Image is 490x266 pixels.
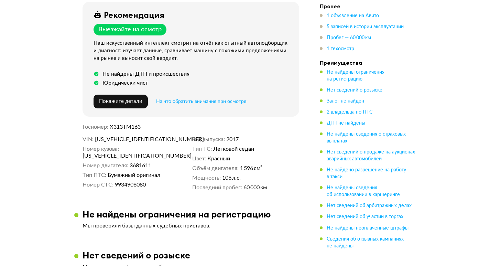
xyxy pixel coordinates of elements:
div: Рекомендация [104,10,164,20]
h3: Не найдены ограничения на регистрацию [83,209,271,220]
dt: Объём двигателя [192,165,239,172]
span: Бумажный оригинал [108,172,160,179]
span: [US_VEHICLE_IDENTIFICATION_NUMBER] [83,152,162,159]
dt: Тип ПТС [83,172,106,179]
span: Нет сведений о розыске [327,88,382,93]
button: Покажите детали [94,95,148,108]
span: Нет сведений о продаже на аукционах аварийных автомобилей [327,150,415,161]
span: Не найдено разрешение на работу в такси [327,168,406,179]
span: 5 записей в истории эксплуатации [327,24,404,29]
span: Залог не найден [327,99,364,104]
h4: Преимущества [320,59,416,66]
div: Юридически чист [102,79,148,86]
dt: Последний пробег [192,184,242,191]
span: 2 владельца по ПТС [327,110,373,115]
div: Выезжайте на осмотр [98,26,162,33]
span: [US_VEHICLE_IDENTIFICATION_NUMBER] [95,136,174,143]
span: 1 объявление на Авито [327,13,379,18]
dt: Номер двигателя [83,162,128,169]
h3: Нет сведений о розыске [83,250,190,260]
span: Красный [207,155,230,162]
span: 1 техосмотр [327,46,354,51]
span: 106 л.с. [222,174,241,181]
span: Легковой седан [213,146,254,152]
span: Не найдены сведения об использовании в каршеринге [327,185,400,197]
span: Не найдены неоплаченные штрафы [327,225,409,230]
span: Х313ТМ163 [110,124,141,130]
dt: Госномер [83,124,108,130]
span: 9934906080 [115,181,146,188]
span: Не найдены сведения о страховых выплатах [327,132,406,143]
span: Покажите детали [99,99,142,104]
h4: Прочее [320,3,416,10]
span: Сведения об отзывных кампаниях не найдены [327,236,404,248]
span: 1 596 см³ [240,165,262,172]
span: Не найдены ограничения на регистрацию [327,70,384,82]
span: На что обратить внимание при осмотре [156,99,246,104]
dt: Номер кузова [83,146,119,152]
span: 2017 [226,136,239,143]
span: Нет сведений об участии в торгах [327,214,403,219]
div: Не найдены ДТП и происшествия [102,71,189,77]
span: 3681611 [130,162,151,169]
span: Нет сведений об арбитражных делах [327,203,412,208]
dt: Цвет [192,155,206,162]
div: Наш искусственный интеллект смотрит на отчёт как опытный автоподборщик и диагност: изучает данные... [94,40,291,62]
span: Пробег — 60 000 км [327,35,371,40]
span: 60 000 км [243,184,267,191]
p: Мы проверили базы данных судебных приставов. [83,222,299,229]
dt: Тип ТС [192,146,212,152]
dt: Номер СТС [83,181,113,188]
span: ДТП не найдены [327,121,365,126]
dt: VIN [83,136,94,143]
dt: Мощность [192,174,221,181]
dt: Год выпуска [192,136,225,143]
